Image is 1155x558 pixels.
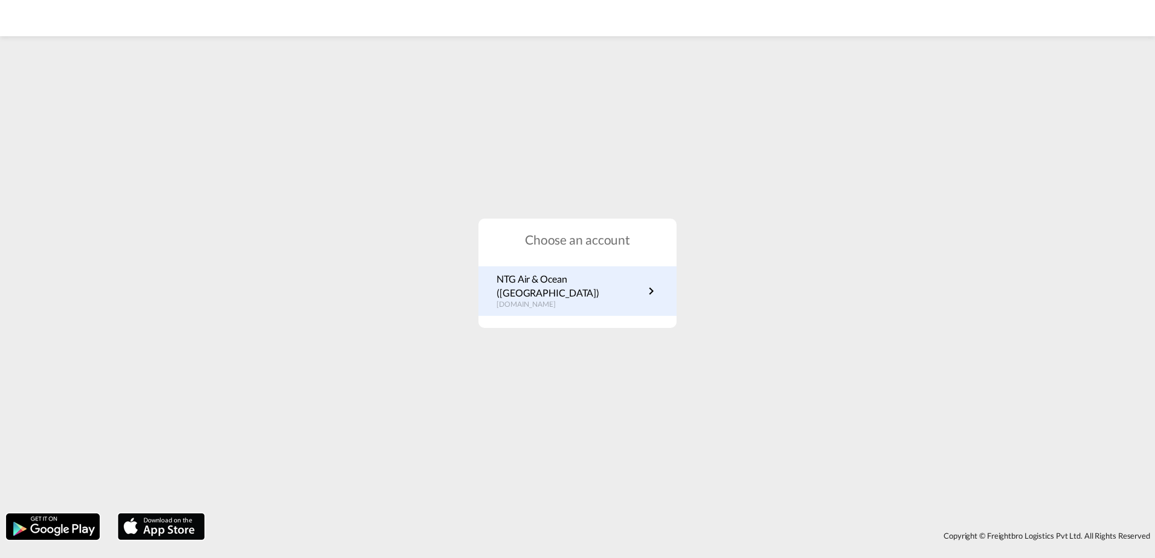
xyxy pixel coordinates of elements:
div: Copyright © Freightbro Logistics Pvt Ltd. All Rights Reserved [211,525,1155,546]
p: [DOMAIN_NAME] [497,300,644,310]
a: NTG Air & Ocean ([GEOGRAPHIC_DATA])[DOMAIN_NAME] [497,272,658,310]
h1: Choose an account [478,231,677,248]
md-icon: icon-chevron-right [644,284,658,298]
img: google.png [5,512,101,541]
img: apple.png [117,512,206,541]
p: NTG Air & Ocean ([GEOGRAPHIC_DATA]) [497,272,644,300]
